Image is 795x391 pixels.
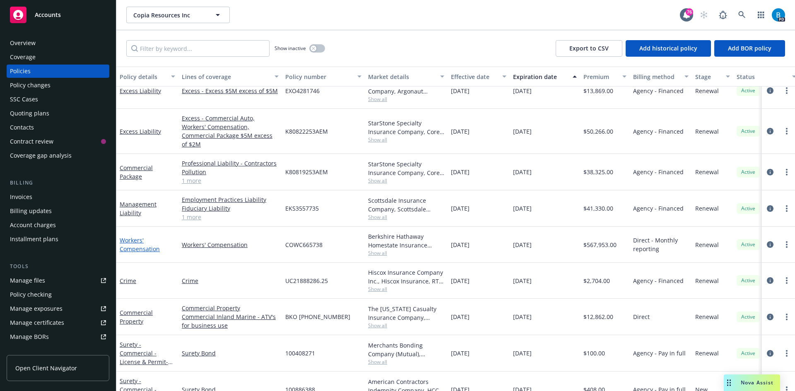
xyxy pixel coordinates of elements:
[10,204,52,218] div: Billing updates
[7,316,109,329] a: Manage certificates
[368,341,444,358] div: Merchants Bonding Company (Mutual), Merchants Bonding Company
[126,7,230,23] button: Copia Resources Inc
[7,288,109,301] a: Policy checking
[695,240,719,249] span: Renewal
[7,79,109,92] a: Policy changes
[513,312,532,321] span: [DATE]
[120,87,161,95] a: Excess Liability
[7,179,109,187] div: Billing
[182,240,279,249] a: Workers' Compensation
[715,7,731,23] a: Report a Bug
[10,149,72,162] div: Coverage gap analysis
[451,276,470,285] span: [DATE]
[7,93,109,106] a: SSC Cases
[451,240,470,249] span: [DATE]
[782,126,792,136] a: more
[740,350,756,357] span: Active
[580,67,630,86] button: Premium
[368,196,444,213] div: Scottsdale Insurance Company, Scottsdale Insurance Company (Nationwide), E-Risk Services, RT Spec...
[7,302,109,315] a: Manage exposures
[126,40,270,57] input: Filter by keyword...
[10,344,73,357] div: Summary of insurance
[513,168,532,176] span: [DATE]
[10,121,34,134] div: Contacts
[182,304,279,312] a: Commercial Property
[7,274,109,287] a: Manage files
[765,240,775,249] a: circleInformation
[695,127,719,136] span: Renewal
[513,204,532,213] span: [DATE]
[7,36,109,50] a: Overview
[626,40,711,57] button: Add historical policy
[7,262,109,271] div: Tools
[368,268,444,285] div: Hiscox Insurance Company Inc., Hiscox Insurance, RT Specialty Insurance Services, LLC (RSG Specia...
[765,86,775,96] a: circleInformation
[7,204,109,218] a: Billing updates
[182,72,270,81] div: Lines of coverage
[7,218,109,232] a: Account charges
[583,240,617,249] span: $567,953.00
[734,7,750,23] a: Search
[7,135,109,148] a: Contract review
[765,204,775,213] a: circleInformation
[120,164,153,180] a: Commercial Package
[782,86,792,96] a: more
[633,312,650,321] span: Direct
[182,159,279,168] a: Professional Liability - Contractors
[182,213,279,221] a: 1 more
[35,12,61,18] span: Accounts
[633,168,684,176] span: Agency - Financed
[182,86,279,95] a: Excess - Excess $5M excess of $5M
[133,11,205,19] span: Copia Resources Inc
[182,195,279,204] a: Employment Practices Liability
[782,276,792,285] a: more
[772,8,785,22] img: photo
[633,236,689,253] span: Direct - Monthly reporting
[275,45,306,52] span: Show inactive
[285,86,320,95] span: EXO4281746
[368,322,444,329] span: Show all
[182,276,279,285] a: Crime
[782,204,792,213] a: more
[368,249,444,257] span: Show all
[451,72,497,81] div: Effective date
[633,204,684,213] span: Agency - Financed
[556,40,622,57] button: Export to CSV
[10,65,31,78] div: Policies
[451,204,470,213] span: [DATE]
[714,40,785,57] button: Add BOR policy
[633,349,686,357] span: Agency - Pay in full
[765,348,775,358] a: circleInformation
[740,241,756,248] span: Active
[7,330,109,343] a: Manage BORs
[633,127,684,136] span: Agency - Financed
[285,168,328,176] span: K80819253AEM
[695,204,719,213] span: Renewal
[513,127,532,136] span: [DATE]
[782,312,792,322] a: more
[120,341,168,383] a: Surety - Commercial - License & Permit
[569,44,609,52] span: Export to CSV
[10,135,53,148] div: Contract review
[451,127,470,136] span: [DATE]
[513,349,532,357] span: [DATE]
[740,205,756,212] span: Active
[7,233,109,246] a: Installment plans
[10,107,49,120] div: Quoting plans
[513,276,532,285] span: [DATE]
[368,78,444,96] div: Colony Insurance Company, Argonaut Insurance Company (Argo), CRC Group
[740,277,756,284] span: Active
[7,107,109,120] a: Quoting plans
[120,200,157,217] a: Management Liability
[10,233,58,246] div: Installment plans
[7,50,109,64] a: Coverage
[728,44,771,52] span: Add BOR policy
[368,213,444,221] span: Show all
[741,379,773,386] span: Nova Assist
[740,168,756,176] span: Active
[451,312,470,321] span: [DATE]
[285,276,328,285] span: UC21888286.25
[368,358,444,365] span: Show all
[368,232,444,249] div: Berkshire Hathaway Homestate Insurance Company, Berkshire Hathaway Homestate Companies (BHHC)
[368,305,444,322] div: The [US_STATE] Casualty Insurance Company, Liberty Mutual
